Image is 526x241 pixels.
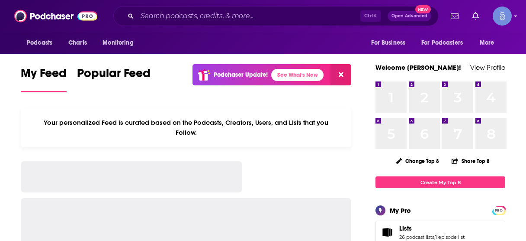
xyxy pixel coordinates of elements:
[68,37,87,49] span: Charts
[451,153,490,169] button: Share Top 8
[493,7,512,26] img: User Profile
[493,7,512,26] button: Show profile menu
[21,66,67,86] span: My Feed
[391,156,444,166] button: Change Top 8
[388,11,431,21] button: Open AdvancedNew
[434,234,435,240] span: ,
[63,35,92,51] a: Charts
[21,66,67,92] a: My Feed
[371,37,405,49] span: For Business
[435,234,465,240] a: 1 episode list
[113,6,439,26] div: Search podcasts, credits, & more...
[77,66,151,86] span: Popular Feed
[375,63,461,72] a: Welcome [PERSON_NAME]!
[378,226,396,238] a: Lists
[470,63,505,72] a: View Profile
[415,5,431,13] span: New
[21,35,64,51] button: open menu
[27,37,52,49] span: Podcasts
[360,10,381,22] span: Ctrl K
[399,225,412,232] span: Lists
[21,108,351,147] div: Your personalized Feed is curated based on the Podcasts, Creators, Users, and Lists that you Follow.
[494,207,504,213] a: PRO
[214,71,268,78] p: Podchaser Update!
[96,35,144,51] button: open menu
[14,8,97,24] img: Podchaser - Follow, Share and Rate Podcasts
[421,37,463,49] span: For Podcasters
[474,35,505,51] button: open menu
[137,9,360,23] input: Search podcasts, credits, & more...
[399,225,465,232] a: Lists
[447,9,462,23] a: Show notifications dropdown
[365,35,416,51] button: open menu
[494,207,504,214] span: PRO
[480,37,494,49] span: More
[493,7,512,26] span: Logged in as Spiral5-G1
[469,9,482,23] a: Show notifications dropdown
[375,176,505,188] a: Create My Top 8
[103,37,133,49] span: Monitoring
[399,234,434,240] a: 26 podcast lists
[271,69,324,81] a: See What's New
[77,66,151,92] a: Popular Feed
[416,35,475,51] button: open menu
[391,14,427,18] span: Open Advanced
[390,206,411,215] div: My Pro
